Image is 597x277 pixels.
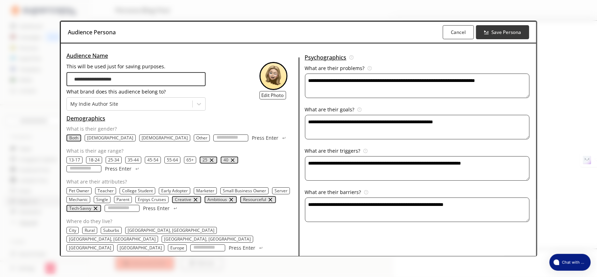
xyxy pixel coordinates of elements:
textarea: audience-persona-input-textarea [305,198,530,222]
p: College Student [122,188,153,194]
p: Server [275,188,287,194]
button: Europe [170,245,184,251]
button: Female [87,135,133,141]
img: Press Enter [282,137,286,139]
button: Other [196,135,207,141]
p: Marketer [196,188,214,194]
button: Pet Owner [69,188,89,194]
button: Rural [85,228,95,233]
h3: Audience Persona [68,27,116,37]
button: 45-54 [147,157,158,163]
button: Both [69,135,78,141]
button: Chicago, IL [164,236,251,242]
p: Enjoys Cruises [138,197,166,202]
p: 40 [223,157,228,163]
img: Tooltip Icon [364,190,368,194]
button: 55-64 [167,157,178,163]
p: Press Enter [105,166,132,172]
textarea: audience-persona-input-textarea [305,115,530,139]
button: 35-44 [128,157,139,163]
button: Early Adopter [161,188,188,194]
p: 65+ [186,157,194,163]
button: remove Tech-savvy [93,206,98,211]
button: Press Enter Press Enter [105,165,140,172]
p: [GEOGRAPHIC_DATA], [GEOGRAPHIC_DATA] [164,236,251,242]
button: Suburbs [103,228,119,233]
button: Press Enter Press Enter [143,205,178,212]
img: delete [228,197,234,202]
button: 25-34 [108,157,119,163]
button: Atlanta, GA [128,228,214,233]
input: gender-input [213,134,248,141]
p: Press Enter [229,245,255,251]
img: delete [209,157,214,163]
b: Save Persona [491,29,521,35]
img: Tooltip Icon [363,149,368,153]
img: Press Enter [135,168,139,170]
button: 25 [202,157,207,163]
input: audience-persona-input-input [66,72,206,86]
button: Press Enter Press Enter [252,134,287,141]
p: What brand does this audience belong to? [66,89,206,95]
p: [GEOGRAPHIC_DATA] [69,245,111,251]
b: Cancel [451,29,466,35]
p: What are their triggers? [305,148,361,154]
button: Teacher [98,188,114,194]
b: Edit Photo [262,92,284,98]
p: Where do they live? [66,219,296,224]
button: Press Enter Press Enter [229,244,264,251]
button: Male [142,135,188,141]
button: remove Ambitious [228,197,234,202]
div: gender-text-list [66,134,296,141]
img: Tooltip Icon [357,108,362,112]
u: Psychographics [305,52,347,63]
button: Tech-savvy [69,206,91,211]
button: Single [96,197,108,202]
p: City [69,228,76,233]
button: Cancel [443,25,474,39]
p: What are their goals? [305,107,355,112]
button: remove 40 [230,157,235,163]
img: delete [93,206,98,211]
p: [GEOGRAPHIC_DATA], [GEOGRAPHIC_DATA] [128,228,214,233]
button: 13-17 [69,157,80,163]
button: Resourceful [243,197,266,202]
button: Mechanic [69,197,88,202]
div: age-text-list [66,157,296,172]
p: Press Enter [252,135,278,141]
button: Small Business Owner [223,188,266,194]
p: [DEMOGRAPHIC_DATA] [142,135,188,141]
p: Ambitious [207,197,227,202]
u: Audience Name [66,52,108,60]
textarea: audience-persona-input-textarea [305,156,530,181]
button: Parent [116,197,129,202]
button: 18-24 [88,157,100,163]
p: What are their attributes? [66,179,296,185]
p: What are their problems? [305,65,365,71]
button: Save Persona [476,25,530,39]
button: remove Resourceful [268,197,273,202]
input: occupation-input [105,205,140,212]
p: What is their age range? [66,148,296,154]
button: atlas-launcher [549,254,591,271]
img: Tooltip Icon [349,55,354,60]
